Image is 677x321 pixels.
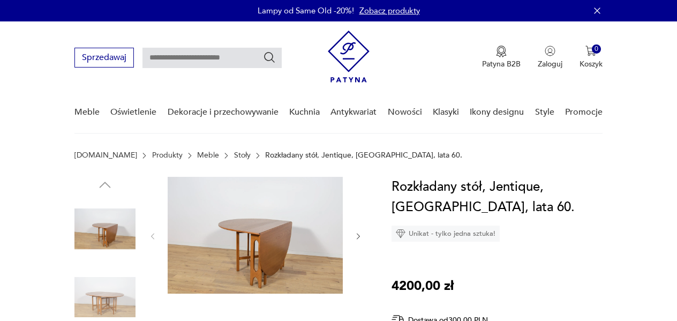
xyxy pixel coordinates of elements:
p: Zaloguj [538,59,562,69]
button: Zaloguj [538,46,562,69]
a: Stoły [234,151,251,160]
a: Produkty [152,151,183,160]
a: Nowości [388,92,422,133]
a: Dekoracje i przechowywanie [168,92,279,133]
a: [DOMAIN_NAME] [74,151,137,160]
img: Zdjęcie produktu Rozkładany stół, Jentique, Wielka Brytania, lata 60. [168,177,343,294]
a: Meble [197,151,219,160]
a: Sprzedawaj [74,55,134,62]
a: Kuchnia [289,92,320,133]
p: 4200,00 zł [392,276,454,296]
button: Szukaj [263,51,276,64]
a: Ikona medaluPatyna B2B [482,46,521,69]
h1: Rozkładany stół, Jentique, [GEOGRAPHIC_DATA], lata 60. [392,177,603,218]
img: Ikonka użytkownika [545,46,555,56]
img: Patyna - sklep z meblami i dekoracjami vintage [328,31,370,83]
p: Lampy od Same Old -20%! [258,5,354,16]
button: 0Koszyk [580,46,603,69]
a: Zobacz produkty [359,5,420,16]
div: 0 [592,44,601,54]
p: Koszyk [580,59,603,69]
a: Promocje [565,92,603,133]
a: Antykwariat [330,92,377,133]
img: Zdjęcie produktu Rozkładany stół, Jentique, Wielka Brytania, lata 60. [74,198,136,259]
a: Meble [74,92,100,133]
a: Klasyki [433,92,459,133]
a: Ikony designu [470,92,524,133]
p: Patyna B2B [482,59,521,69]
div: Unikat - tylko jedna sztuka! [392,226,500,242]
a: Style [535,92,554,133]
button: Patyna B2B [482,46,521,69]
img: Ikona medalu [496,46,507,57]
p: Rozkładany stół, Jentique, [GEOGRAPHIC_DATA], lata 60. [265,151,462,160]
img: Ikona koszyka [585,46,596,56]
img: Ikona diamentu [396,229,405,238]
button: Sprzedawaj [74,48,134,68]
a: Oświetlenie [110,92,156,133]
